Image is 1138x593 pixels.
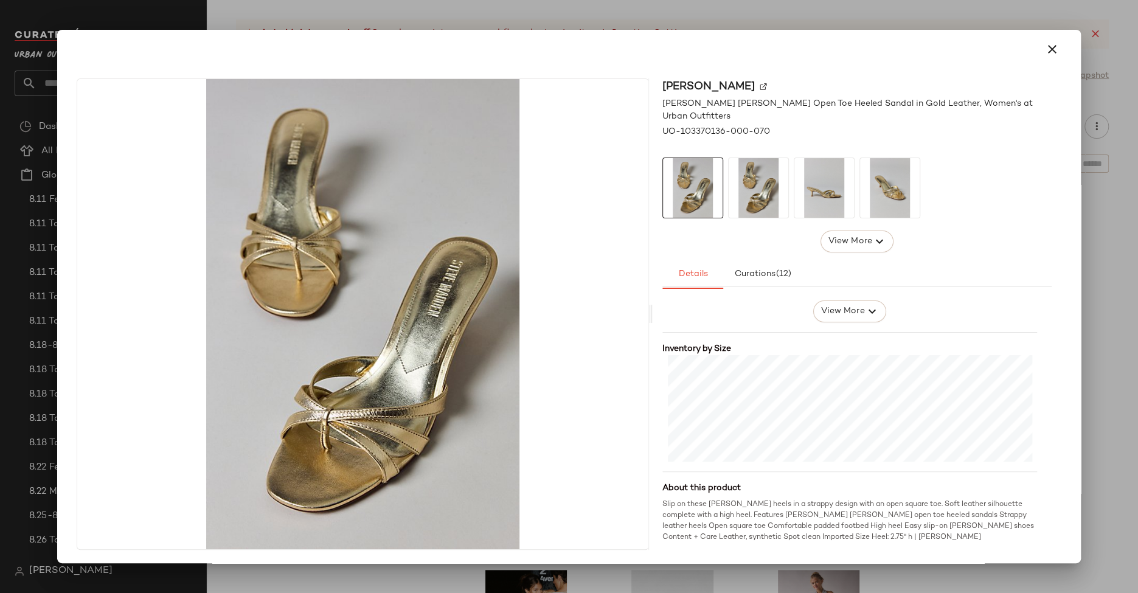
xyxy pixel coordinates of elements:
[775,269,791,279] span: (12)
[77,79,648,549] img: 103370136_070_b
[663,158,723,218] img: 103370136_070_b
[678,269,707,279] span: Details
[734,269,792,279] span: Curations
[662,97,1052,123] span: [PERSON_NAME] [PERSON_NAME] Open Toe Heeled Sandal in Gold Leather, Women's at Urban Outfitters
[828,234,872,249] span: View More
[662,342,1038,355] div: Inventory by Size
[662,499,1038,554] div: Slip on these [PERSON_NAME] heels in a strappy design with an open square toe. Soft leather silho...
[662,125,770,138] span: UO-103370136-000-070
[794,158,854,218] img: 103370136_070_b2
[729,158,788,218] img: 103370136_070_b
[662,78,755,95] span: [PERSON_NAME]
[813,300,886,322] button: View More
[860,158,920,218] img: 103370136_070_b3
[760,83,767,90] img: svg%3e
[821,231,893,252] button: View More
[821,304,864,319] span: View More
[662,482,1038,494] div: About this product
